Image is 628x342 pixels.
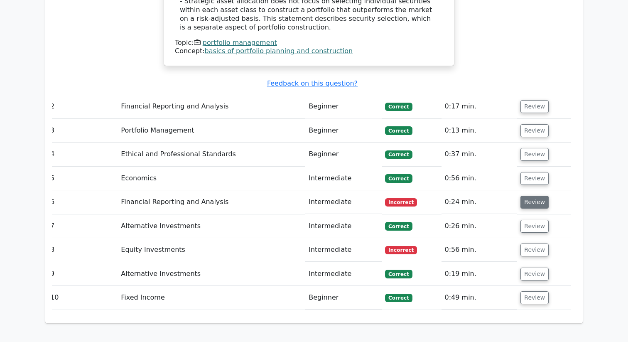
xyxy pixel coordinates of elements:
span: Correct [385,270,412,278]
a: Feedback on this question? [267,79,358,87]
span: Correct [385,126,412,135]
span: Correct [385,294,412,302]
div: Topic: [175,39,443,47]
td: 7 [47,214,118,238]
button: Review [520,244,549,256]
span: Incorrect [385,246,417,254]
button: Review [520,268,549,280]
span: Correct [385,103,412,111]
td: 10 [47,286,118,310]
button: Review [520,196,549,209]
span: Correct [385,174,412,182]
td: Fixed Income [118,286,305,310]
td: Alternative Investments [118,214,305,238]
td: Financial Reporting and Analysis [118,190,305,214]
td: 3 [47,119,118,143]
td: Beginner [305,143,382,166]
td: 4 [47,143,118,166]
td: 0:24 min. [442,190,518,214]
td: 0:19 min. [442,262,518,286]
td: Beginner [305,286,382,310]
a: portfolio management [203,39,277,47]
td: 9 [47,262,118,286]
td: 0:56 min. [442,238,518,262]
td: 0:56 min. [442,167,518,190]
div: Concept: [175,47,443,56]
td: Beginner [305,119,382,143]
td: 0:13 min. [442,119,518,143]
span: Correct [385,150,412,159]
button: Review [520,100,549,113]
td: Intermediate [305,238,382,262]
td: 6 [47,190,118,214]
span: Incorrect [385,198,417,207]
td: Alternative Investments [118,262,305,286]
td: Intermediate [305,262,382,286]
td: 0:49 min. [442,286,518,310]
td: Equity Investments [118,238,305,262]
td: Financial Reporting and Analysis [118,95,305,118]
td: Economics [118,167,305,190]
button: Review [520,172,549,185]
td: Intermediate [305,190,382,214]
td: Portfolio Management [118,119,305,143]
td: 8 [47,238,118,262]
td: 2 [47,95,118,118]
td: Intermediate [305,167,382,190]
td: Beginner [305,95,382,118]
td: 0:37 min. [442,143,518,166]
button: Review [520,291,549,304]
a: basics of portfolio planning and construction [205,47,353,55]
td: 0:26 min. [442,214,518,238]
button: Review [520,148,549,161]
td: Intermediate [305,214,382,238]
button: Review [520,124,549,137]
td: 5 [47,167,118,190]
td: 0:17 min. [442,95,518,118]
button: Review [520,220,549,233]
td: Ethical and Professional Standards [118,143,305,166]
span: Correct [385,222,412,230]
